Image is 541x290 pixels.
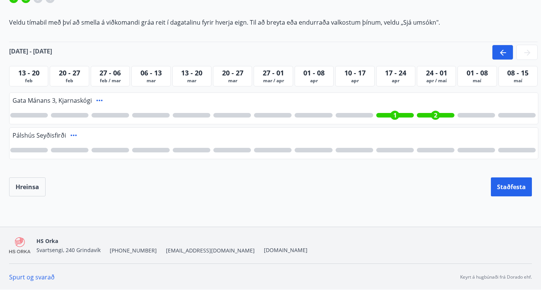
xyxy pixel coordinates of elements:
[426,68,447,77] span: 24 - 01
[9,47,52,55] span: [DATE] - [DATE]
[215,78,250,84] span: mar
[419,78,454,84] span: apr / maí
[297,78,332,84] span: apr
[11,78,46,84] span: feb
[174,78,210,84] span: mar
[13,96,92,105] span: Gata Mánans 3, Kjarnaskógi
[110,247,157,254] span: [PHONE_NUMBER]
[303,68,325,77] span: 01 - 08
[393,111,397,119] span: 1
[467,68,488,77] span: 01 - 08
[385,68,406,77] span: 17 - 24
[140,68,162,77] span: 06 - 13
[36,237,58,245] span: HS Orka
[507,68,528,77] span: 08 - 15
[9,273,55,281] a: Spurt og svarað
[434,111,437,119] span: 2
[9,177,46,196] button: Hreinsa
[222,68,243,77] span: 20 - 27
[93,78,128,84] span: feb / mar
[99,68,121,77] span: 27 - 06
[133,78,169,84] span: mar
[166,247,255,254] span: [EMAIL_ADDRESS][DOMAIN_NAME]
[459,78,495,84] span: maí
[36,246,101,254] span: Svartsengi, 240 Grindavík
[491,177,532,196] button: Staðfesta
[18,68,39,77] span: 13 - 20
[263,68,284,77] span: 27 - 01
[337,78,372,84] span: apr
[460,274,532,281] p: Keyrt á hugbúnaði frá Dorado ehf.
[9,237,30,254] img: 4KEE8UqMSwrAKrdyHDgoo3yWdiux5j3SefYx3pqm.png
[59,68,80,77] span: 20 - 27
[344,68,366,77] span: 10 - 17
[264,246,308,254] a: [DOMAIN_NAME]
[181,68,202,77] span: 13 - 20
[13,131,66,140] span: Pálshús Seyðisfirði
[378,78,413,84] span: apr
[52,78,87,84] span: feb
[256,78,291,84] span: mar / apr
[9,18,532,27] p: Veldu tímabil með því að smella á viðkomandi gráa reit í dagatalinu fyrir hverja eign. Til að bre...
[500,78,536,84] span: maí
